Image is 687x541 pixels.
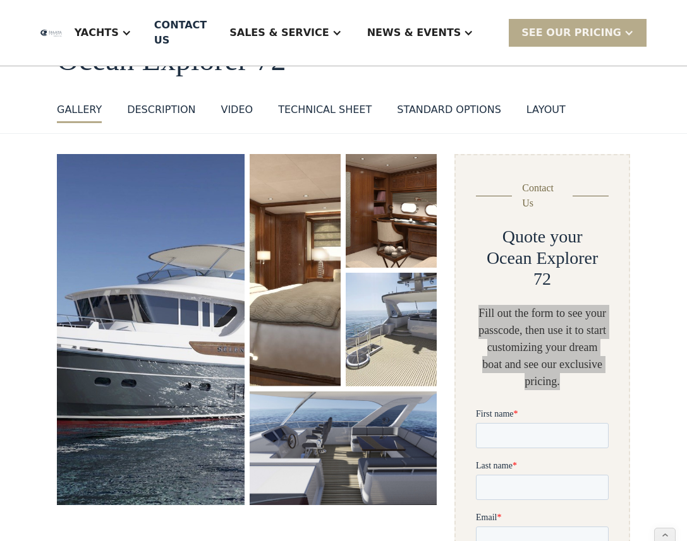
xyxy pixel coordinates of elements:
[397,102,501,117] div: standard options
[75,25,119,40] div: Yachts
[154,18,207,48] div: Contact US
[57,154,245,505] a: open lightbox
[526,102,566,123] a: layout
[476,305,609,390] div: Fill out the form to see your passcode, then use it to start customizing your dream boat and see ...
[250,391,437,505] a: open lightbox
[57,102,102,123] a: GALLERY
[278,102,372,123] a: Technical sheet
[229,25,329,40] div: Sales & Service
[521,25,621,40] div: SEE Our Pricing
[367,25,461,40] div: News & EVENTS
[502,226,583,247] h2: Quote your
[62,8,144,58] div: Yachts
[40,30,62,37] img: logo
[509,19,647,46] div: SEE Our Pricing
[127,102,195,123] a: DESCRIPTION
[1,468,123,513] span: Tick the box below to receive occasional updates, exclusive offers, and VIP access via text message.
[221,102,253,117] div: VIDEO
[221,102,253,123] a: VIDEO
[397,102,501,123] a: standard options
[127,102,195,117] div: DESCRIPTION
[346,154,437,268] a: open lightbox
[526,102,566,117] div: layout
[57,102,102,117] div: GALLERY
[476,247,609,290] h2: Ocean Explorer 72
[278,102,372,117] div: Technical sheet
[522,181,562,211] div: Contact Us
[217,8,354,58] div: Sales & Service
[250,154,341,386] a: open lightbox
[355,8,487,58] div: News & EVENTS
[346,273,437,386] a: open lightbox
